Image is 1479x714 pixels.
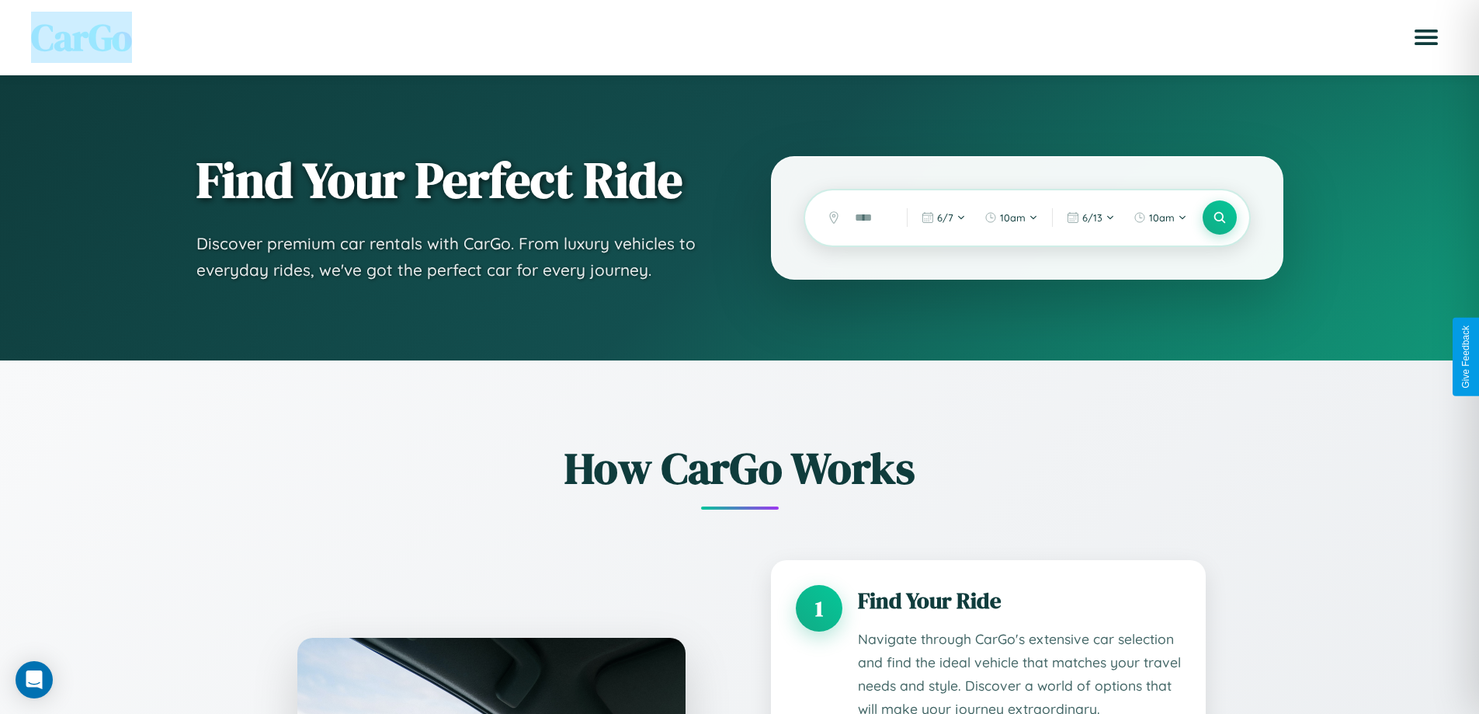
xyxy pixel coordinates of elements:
div: Give Feedback [1460,326,1471,388]
button: Open menu [1404,16,1448,59]
span: CarGo [31,12,132,63]
div: 1 [796,585,842,632]
button: 6/7 [914,205,974,230]
h1: Find Your Perfect Ride [196,153,709,207]
span: 6 / 13 [1082,211,1102,224]
h2: How CarGo Works [274,438,1206,498]
button: 10am [977,205,1046,230]
span: 6 / 7 [937,211,953,224]
h3: Find Your Ride [858,585,1181,616]
p: Discover premium car rentals with CarGo. From luxury vehicles to everyday rides, we've got the pe... [196,231,709,283]
button: 6/13 [1059,205,1123,230]
div: Open Intercom Messenger [16,661,53,698]
span: 10am [1149,211,1175,224]
button: 10am [1126,205,1195,230]
span: 10am [1000,211,1026,224]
